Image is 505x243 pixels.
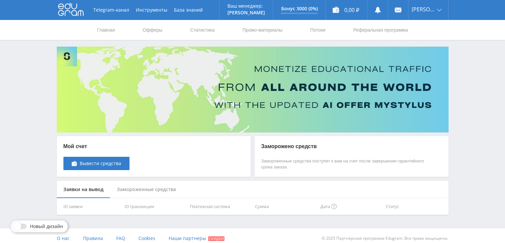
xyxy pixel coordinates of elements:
[353,20,409,40] a: Реферальная программа
[187,198,253,215] th: Платежная система
[412,7,435,12] span: [PERSON_NAME]
[83,235,103,241] span: Правила
[57,47,449,132] img: Banner
[80,161,121,166] span: Вывести средства
[63,143,129,150] p: Мой счет
[227,10,265,15] p: [PERSON_NAME]
[142,20,163,40] a: Офферы
[169,235,206,241] span: Наши партнеры
[383,198,449,215] th: Статус
[122,198,187,215] th: ID транзакции
[97,20,116,40] a: Главная
[57,198,122,215] th: ID заявки
[208,236,224,241] span: Скидки
[190,20,215,40] a: Статистика
[138,235,155,241] span: Cookies
[30,224,63,229] span: Новый дизайн
[252,198,318,215] th: Сумма
[309,20,326,40] a: Потоки
[116,235,125,241] span: FAQ
[318,198,383,215] th: Дата
[57,181,110,198] div: Заявки на вывод
[242,20,283,40] a: Промо-материалы
[261,143,429,150] p: Заморожено средств
[281,6,318,11] p: Бонус 3000 (0%)
[261,158,429,170] p: Замороженные средства поступят к вам на счет после завершения гарантийного срока заказа
[110,181,183,198] div: Замороженные средства
[227,3,265,9] p: Ваш менеджер:
[63,157,129,170] a: Вывести средства
[57,235,70,241] span: О нас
